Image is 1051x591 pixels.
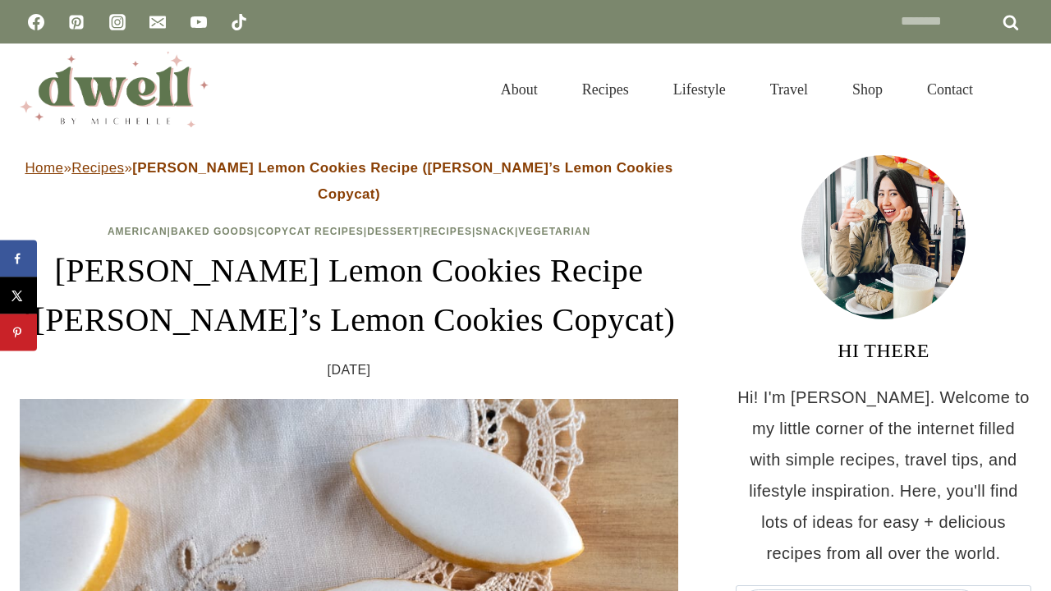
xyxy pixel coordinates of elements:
[830,61,905,118] a: Shop
[132,160,672,202] strong: [PERSON_NAME] Lemon Cookies Recipe ([PERSON_NAME]’s Lemon Cookies Copycat)
[258,226,364,237] a: Copycat Recipes
[905,61,995,118] a: Contact
[25,160,63,176] a: Home
[518,226,590,237] a: Vegetarian
[108,226,590,237] span: | | | | | |
[223,6,255,39] a: TikTok
[736,336,1031,365] h3: HI THERE
[651,61,748,118] a: Lifestyle
[479,61,560,118] a: About
[328,358,371,383] time: [DATE]
[479,61,995,118] nav: Primary Navigation
[25,160,672,202] span: » »
[20,246,678,345] h1: [PERSON_NAME] Lemon Cookies Recipe ([PERSON_NAME]’s Lemon Cookies Copycat)
[20,52,209,127] img: DWELL by michelle
[71,160,124,176] a: Recipes
[171,226,255,237] a: Baked Goods
[560,61,651,118] a: Recipes
[736,382,1031,569] p: Hi! I'm [PERSON_NAME]. Welcome to my little corner of the internet filled with simple recipes, tr...
[367,226,420,237] a: Dessert
[60,6,93,39] a: Pinterest
[182,6,215,39] a: YouTube
[748,61,830,118] a: Travel
[20,6,53,39] a: Facebook
[141,6,174,39] a: Email
[101,6,134,39] a: Instagram
[1003,76,1031,103] button: View Search Form
[108,226,168,237] a: American
[423,226,472,237] a: Recipes
[475,226,515,237] a: Snack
